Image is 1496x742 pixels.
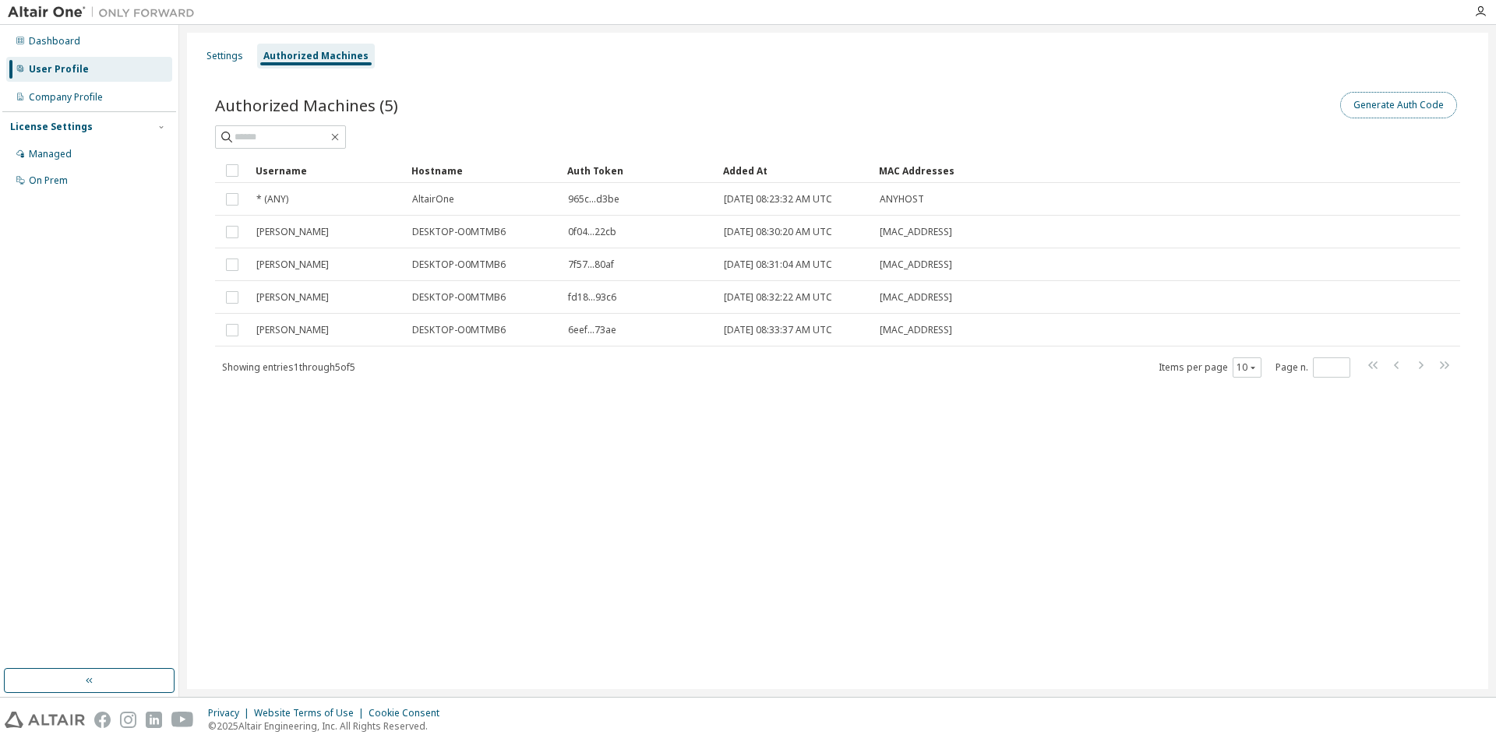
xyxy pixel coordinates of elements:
span: [DATE] 08:31:04 AM UTC [724,258,832,271]
div: Settings [206,50,243,62]
button: Generate Auth Code [1340,92,1457,118]
div: MAC Addresses [879,158,1297,183]
div: Authorized Machines [263,50,369,62]
span: [MAC_ADDRESS] [880,258,952,271]
span: 965c...d3be [568,193,619,206]
span: [DATE] 08:32:22 AM UTC [724,291,832,304]
span: [PERSON_NAME] [256,291,329,304]
span: [DATE] 08:33:37 AM UTC [724,324,832,336]
div: Added At [723,158,866,183]
span: Showing entries 1 through 5 of 5 [222,360,355,374]
span: Page n. [1275,357,1350,378]
div: Managed [29,148,72,160]
span: DESKTOP-O0MTMB6 [412,226,506,238]
span: [MAC_ADDRESS] [880,226,952,238]
span: 7f57...80af [568,258,614,271]
span: [PERSON_NAME] [256,226,329,238]
div: Dashboard [29,35,80,47]
div: Username [256,158,399,183]
div: Hostname [411,158,555,183]
span: [MAC_ADDRESS] [880,291,952,304]
div: On Prem [29,174,68,187]
img: altair_logo.svg [5,712,85,728]
div: Privacy [208,707,254,719]
img: linkedin.svg [146,712,162,728]
span: AltairOne [412,193,454,206]
span: DESKTOP-O0MTMB6 [412,258,506,271]
button: 10 [1237,361,1258,374]
div: Auth Token [567,158,711,183]
span: [PERSON_NAME] [256,258,329,271]
div: Website Terms of Use [254,707,369,719]
div: Cookie Consent [369,707,449,719]
img: instagram.svg [120,712,136,728]
img: youtube.svg [171,712,194,728]
span: [MAC_ADDRESS] [880,324,952,336]
span: [DATE] 08:30:20 AM UTC [724,226,832,238]
div: License Settings [10,121,93,133]
span: Items per page [1159,357,1261,378]
span: * (ANY) [256,193,288,206]
div: User Profile [29,63,89,76]
span: fd18...93c6 [568,291,616,304]
img: facebook.svg [94,712,111,728]
div: Company Profile [29,91,103,104]
span: 0f04...22cb [568,226,616,238]
span: ANYHOST [880,193,924,206]
span: DESKTOP-O0MTMB6 [412,324,506,336]
span: [DATE] 08:23:32 AM UTC [724,193,832,206]
img: Altair One [8,5,203,20]
span: DESKTOP-O0MTMB6 [412,291,506,304]
span: Authorized Machines (5) [215,94,398,116]
span: 6eef...73ae [568,324,616,336]
p: © 2025 Altair Engineering, Inc. All Rights Reserved. [208,719,449,733]
span: [PERSON_NAME] [256,324,329,336]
